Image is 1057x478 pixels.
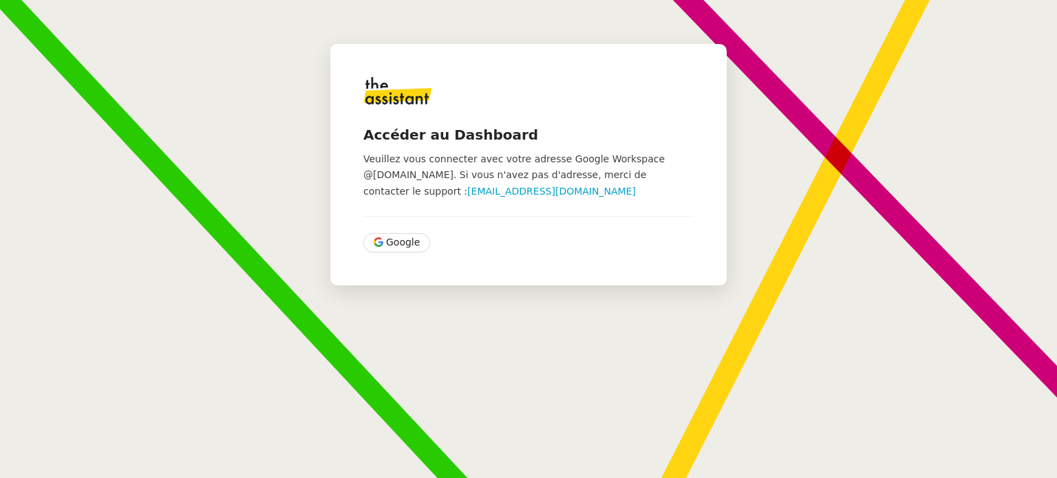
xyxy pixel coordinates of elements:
button: Google [363,233,430,252]
a: [EMAIL_ADDRESS][DOMAIN_NAME] [467,186,636,197]
span: Google [386,235,420,250]
span: Veuillez vous connecter avec votre adresse Google Workspace @[DOMAIN_NAME]. Si vous n'avez pas d'... [363,153,665,197]
h4: Accéder au Dashboard [363,125,694,144]
img: logo [363,77,432,105]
